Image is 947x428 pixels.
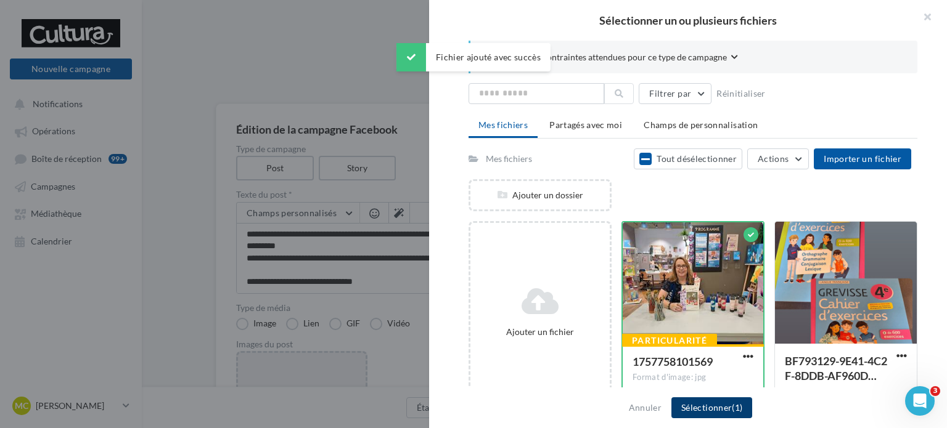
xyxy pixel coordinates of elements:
[633,355,713,368] span: 1757758101569
[486,153,532,165] div: Mes fichiers
[449,15,927,26] h2: Sélectionner un ou plusieurs fichiers
[490,51,727,63] span: Consulter les contraintes attendues pour ce type de campagne
[814,148,911,169] button: Importer un fichier
[396,43,551,71] div: Fichier ajouté avec succès
[644,119,758,130] span: Champs de personnalisation
[930,386,940,396] span: 3
[549,119,622,130] span: Partagés avec moi
[785,386,907,397] div: Format d'image: jpeg
[758,153,789,164] span: Actions
[634,148,742,169] button: Tout désélectionner
[624,400,666,415] button: Annuler
[747,148,809,169] button: Actions
[478,119,528,130] span: Mes fichiers
[490,50,738,66] button: Consulter les contraintes attendues pour ce type de campagne
[633,372,753,383] div: Format d'image: jpg
[785,354,887,382] span: BF793129-9E41-4C2F-8DDB-AF960DD4C049
[470,189,610,201] div: Ajouter un dossier
[905,386,935,416] iframe: Intercom live chat
[622,334,717,347] div: Particularité
[475,326,605,338] div: Ajouter un fichier
[732,402,742,413] span: (1)
[824,153,901,164] span: Importer un fichier
[671,397,752,418] button: Sélectionner(1)
[711,86,771,101] button: Réinitialiser
[639,83,711,104] button: Filtrer par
